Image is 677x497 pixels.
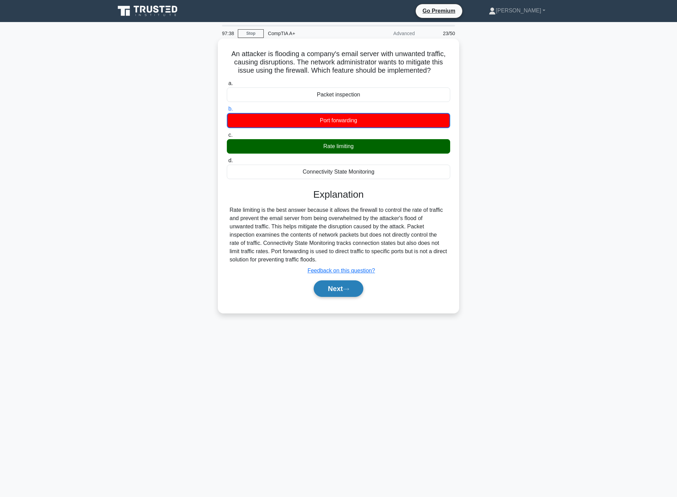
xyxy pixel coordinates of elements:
[307,268,375,273] a: Feedback on this question?
[231,189,446,200] h3: Explanation
[227,165,450,179] div: Connectivity State Monitoring
[230,206,447,264] div: Rate limiting is the best answer because it allows the firewall to control the rate of traffic an...
[238,29,264,38] a: Stop
[227,87,450,102] div: Packet inspection
[218,27,238,40] div: 97:38
[418,7,459,15] a: Go Premium
[228,80,233,86] span: a.
[228,132,232,138] span: c.
[228,106,233,112] span: b.
[314,280,363,297] button: Next
[472,4,562,18] a: [PERSON_NAME]
[227,139,450,154] div: Rate limiting
[226,50,451,75] h5: An attacker is flooding a company's email server with unwanted traffic, causing disruptions. The ...
[358,27,419,40] div: Advanced
[419,27,459,40] div: 23/50
[227,113,450,128] div: Port forwarding
[228,157,233,163] span: d.
[264,27,358,40] div: CompTIA A+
